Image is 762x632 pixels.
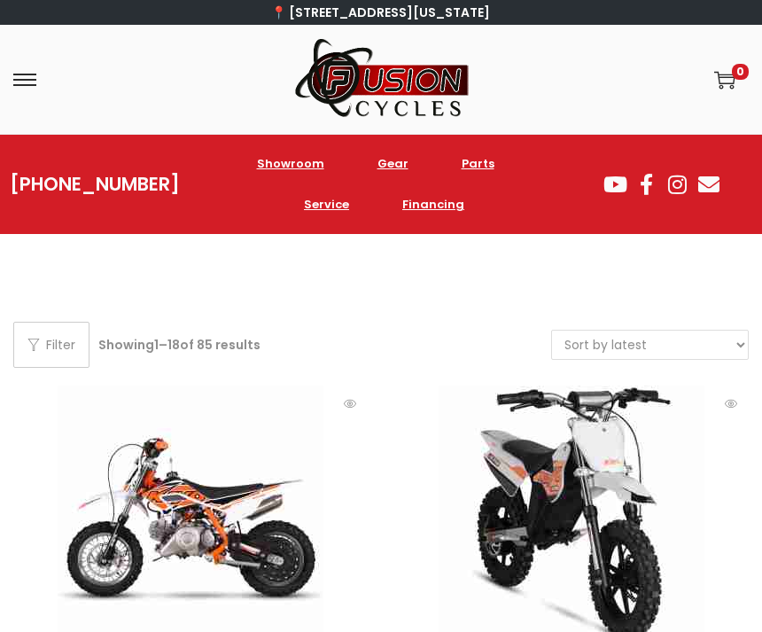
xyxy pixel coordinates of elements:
[332,386,368,421] span: Quick View
[286,184,367,225] a: Service
[239,144,342,184] a: Showroom
[385,184,482,225] a: Financing
[13,322,89,368] button: Filter
[167,336,180,354] span: 18
[292,38,470,121] img: Woostify mobile logo
[714,69,735,90] a: 0
[154,336,159,354] span: 1
[10,172,180,197] a: [PHONE_NUMBER]
[713,386,749,421] span: Quick View
[98,332,260,357] p: Showing – of 85 results
[552,331,748,359] select: Shop order
[444,144,512,184] a: Parts
[271,4,490,21] a: 📍 [STREET_ADDRESS][US_STATE]
[190,144,569,225] nav: Menu
[360,144,426,184] a: Gear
